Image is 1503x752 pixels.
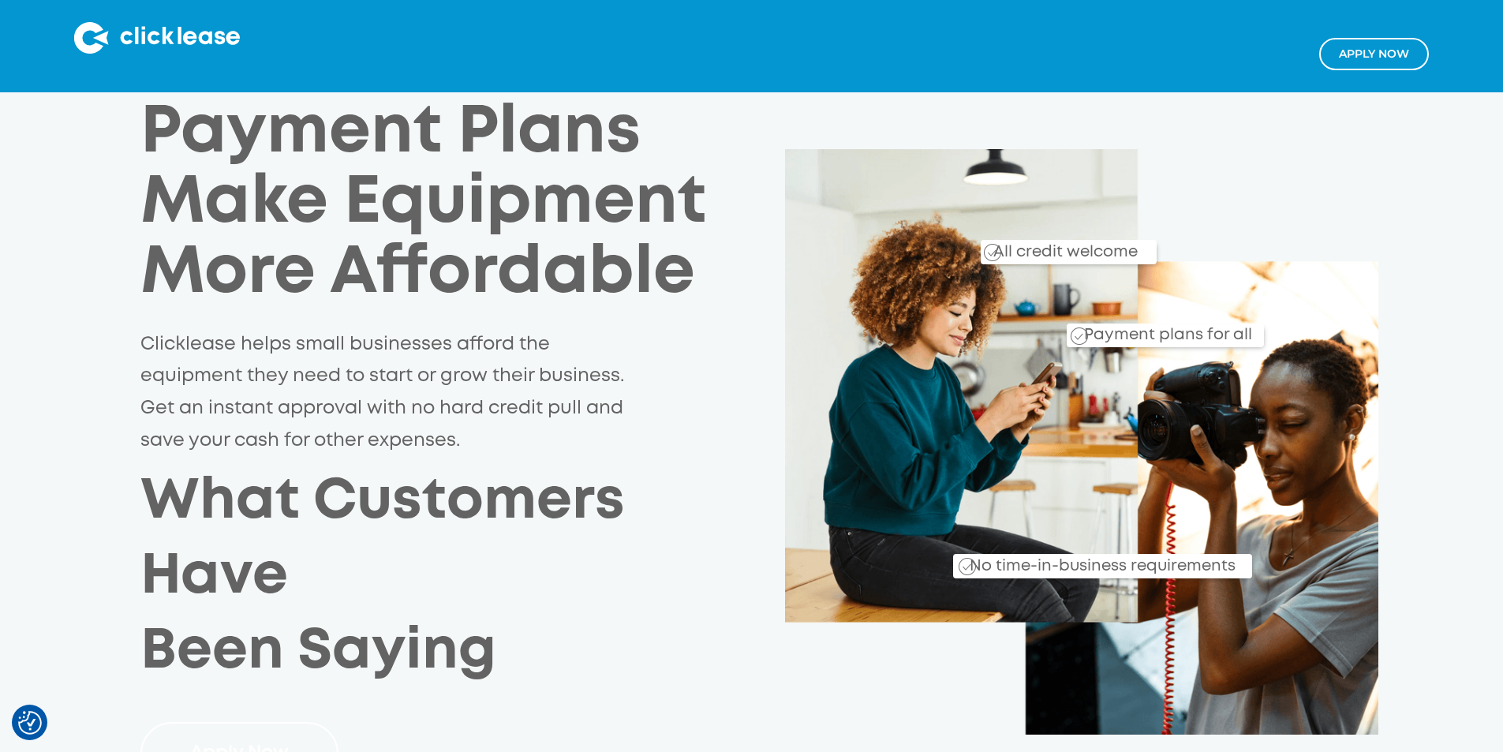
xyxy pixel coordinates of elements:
img: Checkmark_callout [1071,327,1088,345]
img: Clicklease_customers [785,149,1378,734]
img: Clicklease logo [74,22,240,54]
img: Checkmark_callout [984,244,1001,261]
div: All credit welcome [931,230,1156,264]
div: Payment plans for all [1078,315,1252,347]
div: No time-in-business requirements [879,539,1252,578]
img: Revisit consent button [18,711,42,735]
button: Consent Preferences [18,711,42,735]
a: Apply NOw [1319,38,1429,70]
h1: Payment Plans Make Equipment More Affordable [140,99,738,310]
p: Clicklease helps small businesses afford the equipment they need to start or grow their business.... [140,329,634,457]
h2: What Customers Have Been Saying [140,465,785,690]
img: Checkmark_callout [959,558,976,575]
